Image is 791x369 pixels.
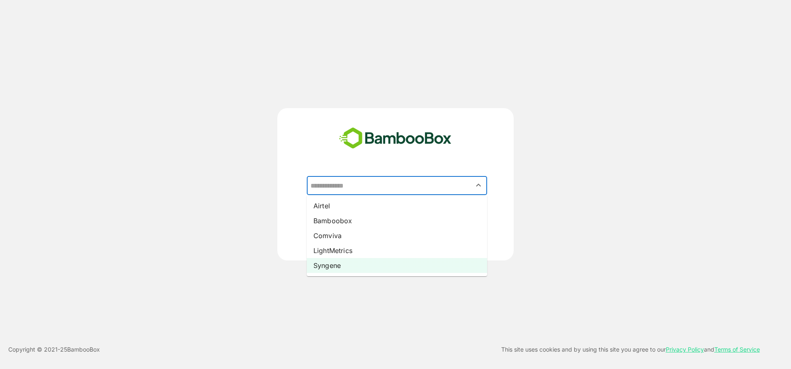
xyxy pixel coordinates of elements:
li: Comviva [307,228,487,243]
li: Airtel [307,198,487,213]
li: Bamboobox [307,213,487,228]
p: This site uses cookies and by using this site you agree to our and [501,345,760,355]
a: Privacy Policy [666,346,704,353]
li: LightMetrics [307,243,487,258]
p: Copyright © 2021- 25 BambooBox [8,345,100,355]
a: Terms of Service [714,346,760,353]
li: Syngene [307,258,487,273]
button: Close [473,180,484,191]
img: bamboobox [335,125,456,152]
